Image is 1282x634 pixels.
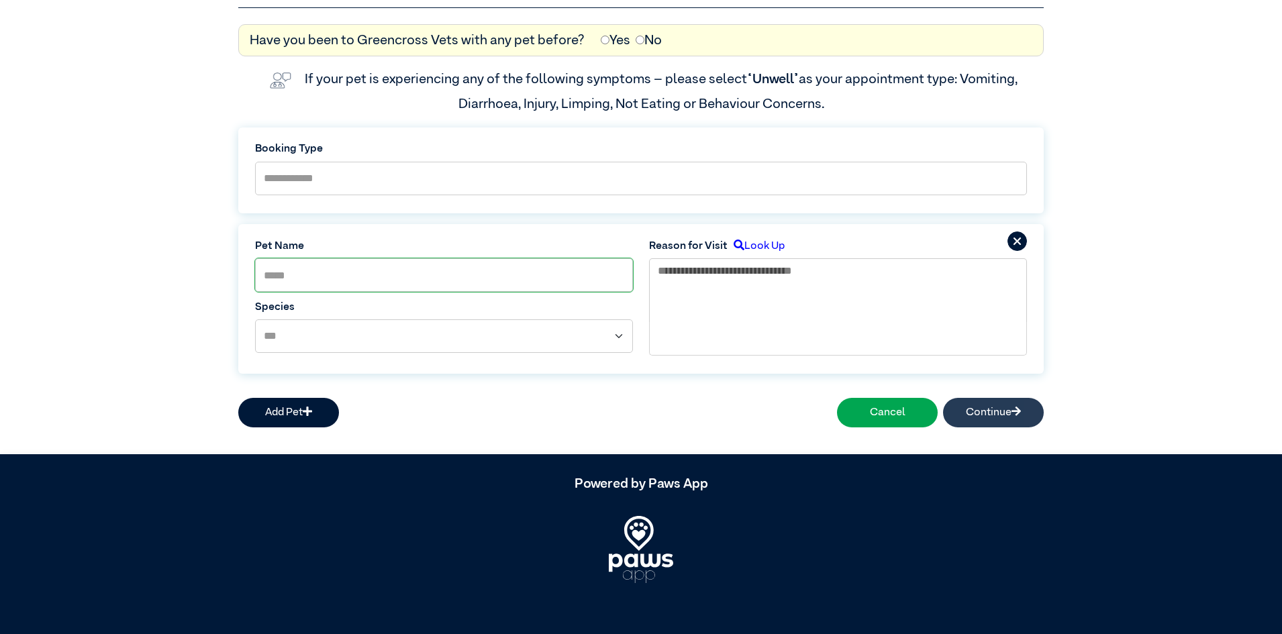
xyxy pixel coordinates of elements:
[250,30,585,50] label: Have you been to Greencross Vets with any pet before?
[649,238,728,254] label: Reason for Visit
[943,398,1044,427] button: Continue
[255,238,633,254] label: Pet Name
[255,299,633,315] label: Species
[305,72,1020,110] label: If your pet is experiencing any of the following symptoms – please select as your appointment typ...
[601,36,609,44] input: Yes
[601,30,630,50] label: Yes
[609,516,673,583] img: PawsApp
[636,36,644,44] input: No
[747,72,799,86] span: “Unwell”
[264,67,297,94] img: vet
[238,476,1044,492] h5: Powered by Paws App
[837,398,938,427] button: Cancel
[255,141,1027,157] label: Booking Type
[238,398,339,427] button: Add Pet
[636,30,662,50] label: No
[728,238,785,254] label: Look Up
